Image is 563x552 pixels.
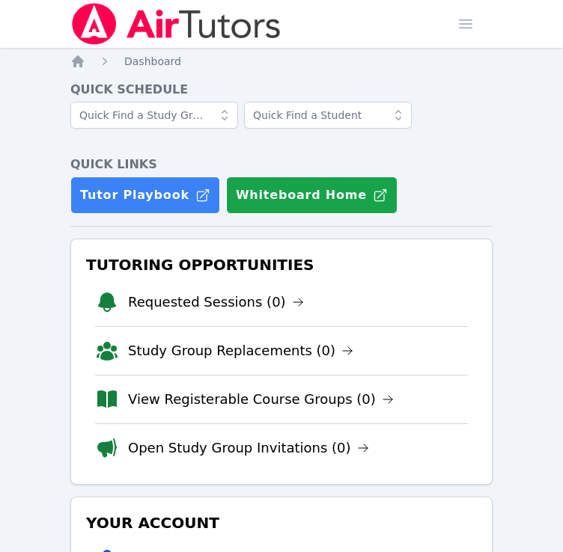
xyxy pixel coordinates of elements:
[83,251,480,278] h3: Tutoring Opportunities
[124,55,181,67] span: Dashboard
[128,292,304,313] a: Requested Sessions (0)
[244,102,412,129] input: Quick Find a Student
[128,438,369,459] a: Open Study Group Invitations (0)
[70,102,238,129] input: Quick Find a Study Group
[70,81,493,99] h4: Quick Schedule
[70,177,220,214] a: Tutor Playbook
[128,340,353,361] a: Study Group Replacements (0)
[70,156,493,174] h4: Quick Links
[124,54,181,69] a: Dashboard
[83,509,480,536] h3: Your Account
[226,177,398,214] button: Whiteboard Home
[128,389,394,410] a: View Registerable Course Groups (0)
[70,3,282,45] img: Air Tutors
[70,54,493,69] nav: Breadcrumb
